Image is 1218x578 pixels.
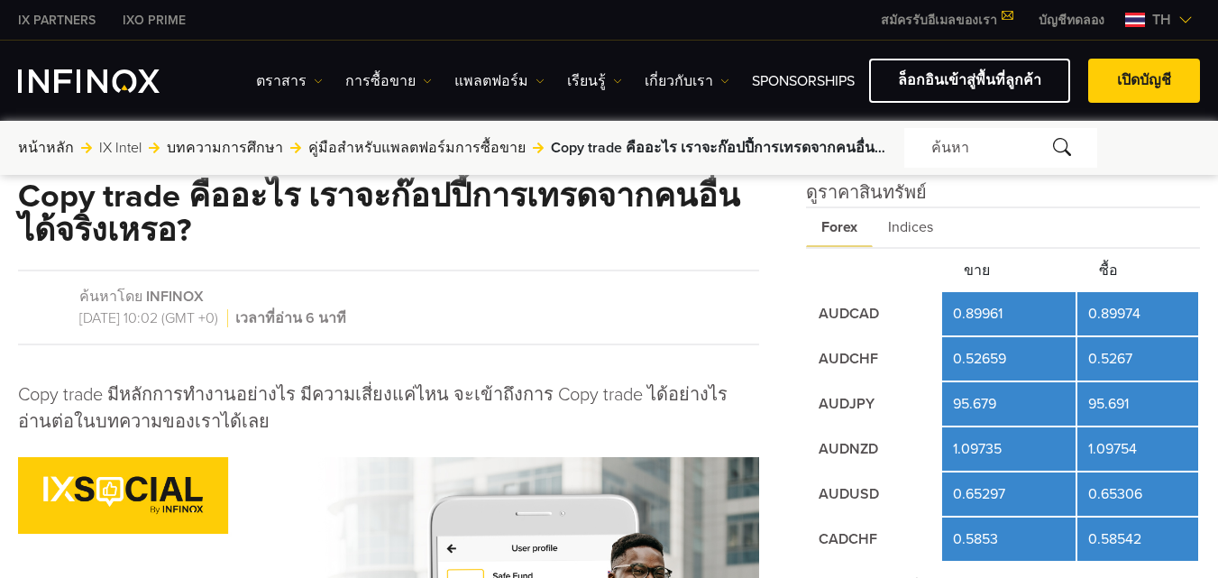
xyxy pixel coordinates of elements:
[18,69,202,93] a: INFINOX Logo
[232,309,346,327] span: เวลาที่อ่าน 6 นาที
[18,381,759,436] p: Copy trade มีหลักการทำงานอย่างไร มีความเสี่ยงแค่ไหน จะเข้าถึงการ Copy trade ได้อย่างไร อ่านต่อในบ...
[808,518,940,561] td: CADCHF
[454,70,545,92] a: แพลตฟอร์ม
[99,137,142,159] a: IX Intel
[1077,292,1198,335] td: 0.89974
[806,179,1200,206] h4: ดูราคาสินทรัพย์
[808,472,940,516] td: AUDUSD
[308,137,526,159] a: คู่มือสำหรับแพลตฟอร์มการซื้อขาย
[5,11,109,30] a: INFINOX
[18,137,74,159] a: หน้าหลัก
[867,13,1025,28] a: สมัครรับอีเมลของเรา
[808,427,940,471] td: AUDNZD
[942,518,1075,561] td: 0.5853
[533,142,544,153] img: arrow-right
[942,292,1075,335] td: 0.89961
[1077,472,1198,516] td: 0.65306
[167,137,283,159] a: บทความการศึกษา
[869,59,1070,103] a: ล็อกอินเข้าสู่พื้นที่ลูกค้า
[752,70,855,92] a: Sponsorships
[806,208,873,247] span: Forex
[256,70,323,92] a: ตราสาร
[808,337,940,381] td: AUDCHF
[942,337,1075,381] td: 0.52659
[645,70,729,92] a: เกี่ยวกับเรา
[345,70,432,92] a: การซื้อขาย
[1077,251,1198,290] th: ซื้อ
[1145,9,1178,31] span: th
[808,382,940,426] td: AUDJPY
[1077,337,1198,381] td: 0.5267
[942,472,1075,516] td: 0.65297
[81,142,92,153] img: arrow-right
[567,70,622,92] a: เรียนรู้
[146,288,204,306] a: INFINOX
[1077,382,1198,426] td: 95.691
[808,292,940,335] td: AUDCAD
[873,208,948,247] span: Indices
[942,382,1075,426] td: 95.679
[904,128,1097,168] div: ค้นหา
[1077,518,1198,561] td: 0.58542
[942,251,1075,290] th: ขาย
[149,142,160,153] img: arrow-right
[1025,11,1118,30] a: INFINOX MENU
[551,137,891,159] span: Copy trade คืออะไร เราจะก๊อปปี้การเทรดจากคนอื่นได้จริงเหรอ?
[109,11,199,30] a: INFINOX
[1088,59,1200,103] a: เปิดบัญชี
[79,288,142,306] span: ค้นหาโดย
[942,427,1075,471] td: 1.09735
[1077,427,1198,471] td: 1.09754
[18,179,759,248] h1: Copy trade คืออะไร เราจะก๊อปปี้การเทรดจากคนอื่นได้จริงเหรอ?
[290,142,301,153] img: arrow-right
[79,309,228,327] span: [DATE] 10:02 (GMT +0)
